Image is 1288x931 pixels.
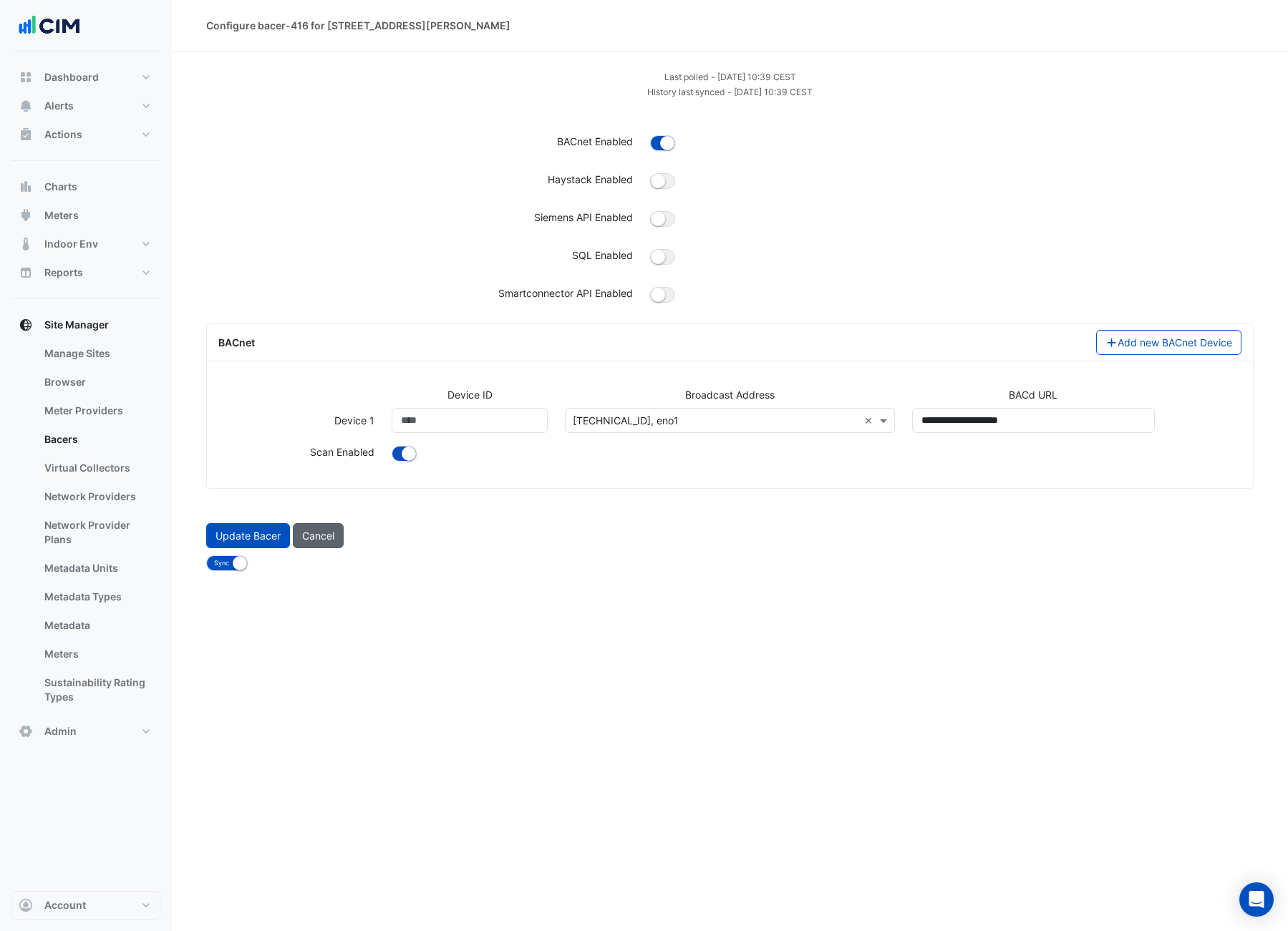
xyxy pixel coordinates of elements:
[44,724,77,739] span: Admin
[1096,330,1242,355] button: Add new BACnet Device
[11,63,160,92] button: Dashboard
[334,408,374,433] label: Device 1
[33,668,160,711] a: Sustainability Rating Types
[17,11,82,40] img: Company Logo
[19,99,33,113] app-icon: Alerts
[33,482,160,511] a: Network Providers
[19,318,33,332] app-icon: Site Manager
[557,134,633,149] label: BACnet Enabled
[19,127,33,142] app-icon: Actions
[33,511,160,554] a: Network Provider Plans
[11,201,160,230] button: Meters
[19,265,33,280] app-icon: Reports
[572,248,633,263] label: SQL Enabled
[33,554,160,583] a: Metadata Units
[19,237,33,251] app-icon: Indoor Env
[11,891,160,920] button: Account
[548,172,633,187] label: Haystack Enabled
[11,92,160,120] button: Alerts
[11,311,160,339] button: Site Manager
[33,425,160,454] a: Bacers
[11,230,160,258] button: Indoor Env
[19,208,33,223] app-icon: Meters
[44,318,109,332] span: Site Manager
[864,413,876,428] span: Clear
[33,583,160,611] a: Metadata Types
[44,898,86,912] span: Account
[19,70,33,84] app-icon: Dashboard
[534,210,633,225] label: Siemens API Enabled
[33,368,160,396] a: Browser
[19,724,33,739] app-icon: Admin
[293,523,344,548] button: Cancel
[664,72,796,82] small: Tue 30-Sep-2025 18:39 AEST
[44,265,83,280] span: Reports
[1009,387,1057,402] label: BACd URL
[11,717,160,746] button: Admin
[685,387,775,402] label: Broadcast Address
[498,286,633,301] label: Smartconnector API Enabled
[11,258,160,287] button: Reports
[33,454,160,482] a: Virtual Collectors
[206,18,510,33] div: Configure bacer-416 for [STREET_ADDRESS][PERSON_NAME]
[33,396,160,425] a: Meter Providers
[206,555,248,567] ui-switch: Sync Bacer after update is applied
[44,127,82,142] span: Actions
[647,87,813,97] small: Tue 30-Sep-2025 18:39 AEST
[447,387,493,402] label: Device ID
[33,611,160,640] a: Metadata
[33,339,160,368] a: Manage Sites
[33,640,160,668] a: Meters
[44,99,74,113] span: Alerts
[44,208,79,223] span: Meters
[11,120,160,149] button: Actions
[44,180,77,194] span: Charts
[44,70,99,84] span: Dashboard
[11,172,160,201] button: Charts
[19,180,33,194] app-icon: Charts
[310,444,374,459] label: Background scheduled scan enabled
[206,523,290,548] button: Update Bacer
[218,336,255,348] span: BACnet
[44,237,98,251] span: Indoor Env
[11,339,160,717] div: Site Manager
[1239,882,1274,917] div: Open Intercom Messenger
